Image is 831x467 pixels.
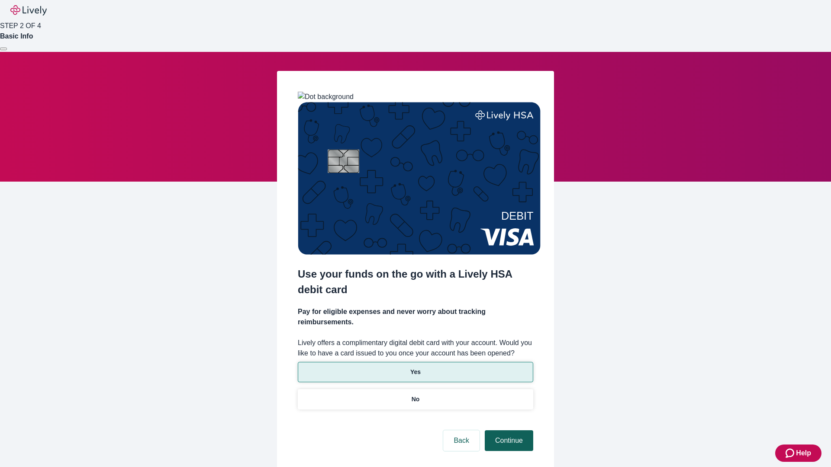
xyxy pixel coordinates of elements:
[775,445,821,462] button: Zendesk support iconHelp
[298,307,533,327] h4: Pay for eligible expenses and never worry about tracking reimbursements.
[298,389,533,409] button: No
[10,5,47,16] img: Lively
[412,395,420,404] p: No
[485,430,533,451] button: Continue
[298,362,533,382] button: Yes
[410,368,421,377] p: Yes
[298,92,354,102] img: Dot background
[298,102,541,255] img: Debit card
[786,448,796,458] svg: Zendesk support icon
[298,266,533,297] h2: Use your funds on the go with a Lively HSA debit card
[796,448,811,458] span: Help
[443,430,480,451] button: Back
[298,338,533,358] label: Lively offers a complimentary digital debit card with your account. Would you like to have a card...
